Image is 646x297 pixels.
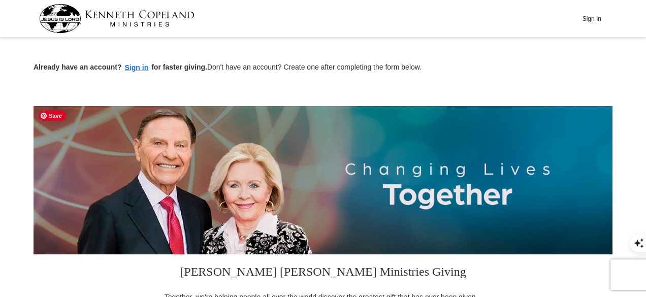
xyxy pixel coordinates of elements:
[39,4,195,33] img: kcm-header-logo.svg
[122,62,152,74] button: Sign in
[34,63,207,71] strong: Already have an account? for faster giving.
[576,11,607,26] button: Sign In
[158,254,488,292] h3: [PERSON_NAME] [PERSON_NAME] Ministries Giving
[34,62,612,74] p: Don't have an account? Create one after completing the form below.
[39,111,66,121] span: Save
